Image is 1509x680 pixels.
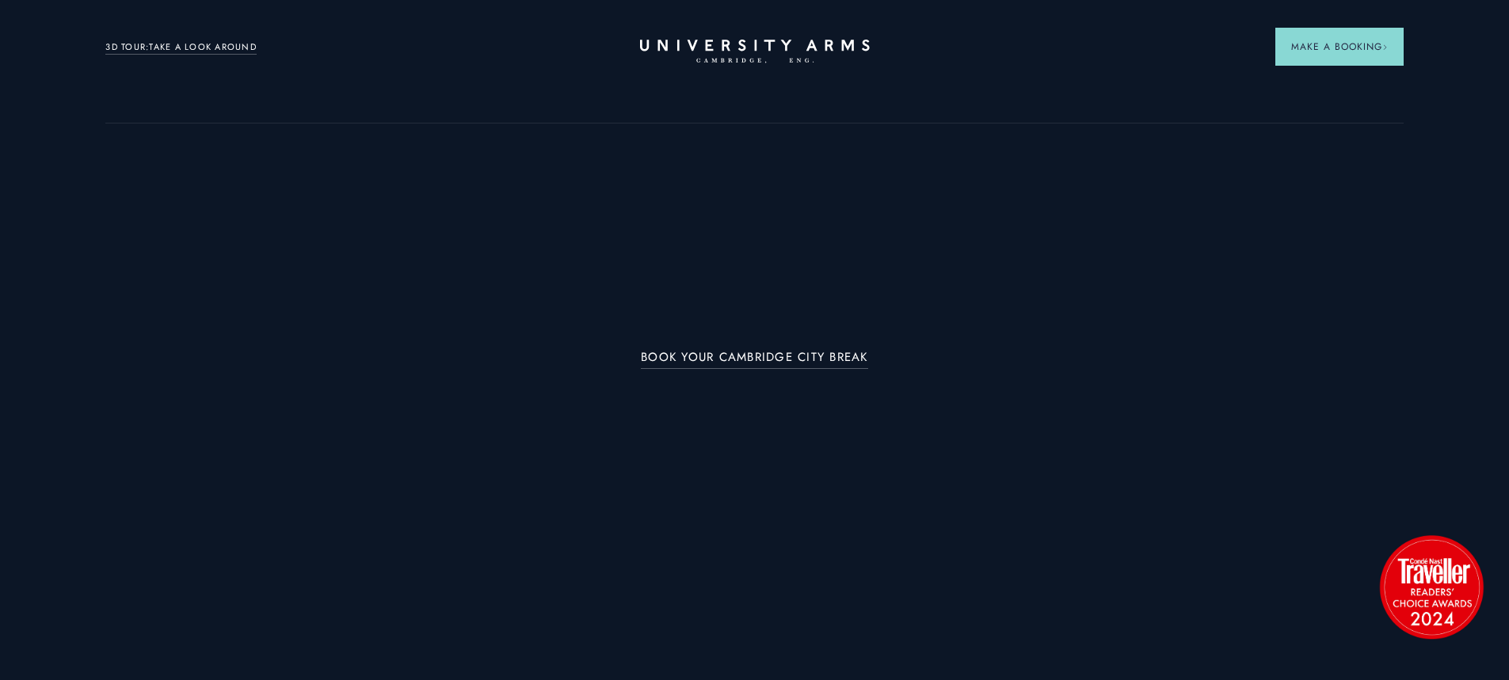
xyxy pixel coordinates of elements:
[641,351,868,369] a: BOOK YOUR CAMBRIDGE CITY BREAK
[640,40,870,64] a: Home
[1372,527,1491,646] img: image-2524eff8f0c5d55edbf694693304c4387916dea5-1501x1501-png
[1291,40,1388,54] span: Make a Booking
[105,40,257,55] a: 3D TOUR:TAKE A LOOK AROUND
[1382,44,1388,50] img: Arrow icon
[1275,28,1404,66] button: Make a BookingArrow icon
